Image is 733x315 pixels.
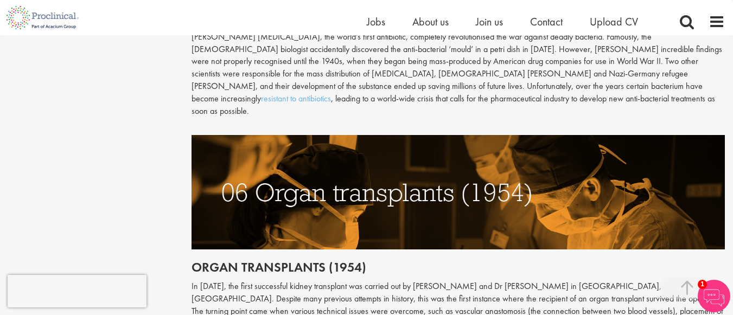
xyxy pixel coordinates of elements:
a: Contact [530,15,563,29]
a: resistant to antibiotics [261,93,331,104]
a: About us [412,15,449,29]
span: 1 [698,280,707,289]
a: Upload CV [590,15,638,29]
a: Jobs [367,15,385,29]
h2: Organ transplants (1954) [192,260,725,274]
p: [PERSON_NAME] [MEDICAL_DATA], the world’s first antibiotic, completely revolutionised the war aga... [192,31,725,118]
a: Join us [476,15,503,29]
img: Chatbot [698,280,730,312]
iframe: reCAPTCHA [8,275,146,307]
